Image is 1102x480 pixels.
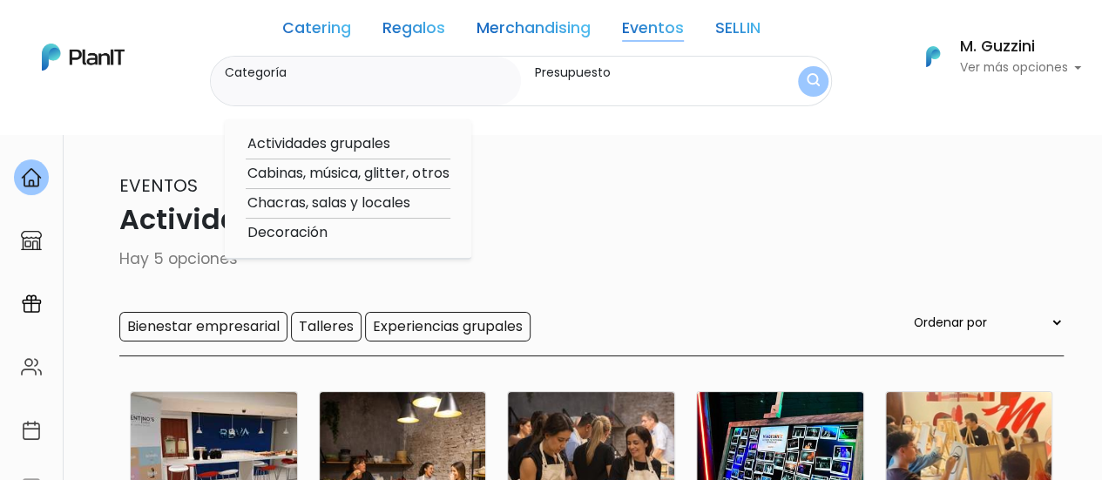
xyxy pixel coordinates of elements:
[715,21,761,42] a: SELLIN
[291,312,362,341] input: Talleres
[21,167,42,188] img: home-e721727adea9d79c4d83392d1f703f7f8bce08238fde08b1acbfd93340b81755.svg
[382,21,445,42] a: Regalos
[246,193,450,214] option: Chacras, salas y locales
[21,420,42,441] img: calendar-87d922413cdce8b2cf7b7f5f62616a5cf9e4887200fb71536465627b3292af00.svg
[246,133,450,155] option: Actividades grupales
[39,172,1064,199] p: Eventos
[622,21,684,42] a: Eventos
[903,34,1081,79] button: PlanIt Logo M. Guzzini Ver más opciones
[90,17,251,51] div: ¿Necesitás ayuda?
[39,247,1064,270] p: Hay 5 opciones
[225,64,514,82] label: Categoría
[21,230,42,251] img: marketplace-4ceaa7011d94191e9ded77b95e3339b90024bf715f7c57f8cf31f2d8c509eaba.svg
[119,312,287,341] input: Bienestar empresarial
[42,44,125,71] img: PlanIt Logo
[914,37,952,76] img: PlanIt Logo
[959,62,1081,74] p: Ver más opciones
[39,199,1064,240] p: Actividades grupales
[246,163,450,185] option: Cabinas, música, glitter, otros
[21,294,42,314] img: campaigns-02234683943229c281be62815700db0a1741e53638e28bf9629b52c665b00959.svg
[807,73,820,90] img: search_button-432b6d5273f82d61273b3651a40e1bd1b912527efae98b1b7a1b2c0702e16a8d.svg
[246,222,450,244] option: Decoración
[477,21,591,42] a: Merchandising
[365,312,531,341] input: Experiencias grupales
[959,39,1081,55] h6: M. Guzzini
[21,356,42,377] img: people-662611757002400ad9ed0e3c099ab2801c6687ba6c219adb57efc949bc21e19d.svg
[535,64,762,82] label: Presupuesto
[282,21,351,42] a: Catering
